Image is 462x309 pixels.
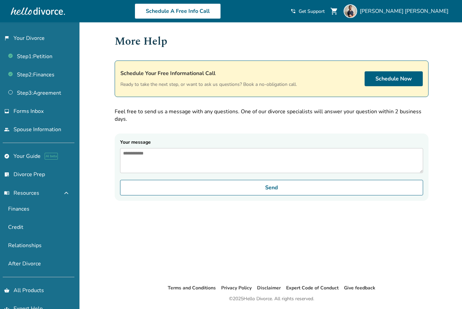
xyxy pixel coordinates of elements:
[344,284,375,292] li: Give feedback
[168,285,216,291] a: Terms and Conditions
[45,153,58,160] span: AI beta
[291,8,296,14] span: phone_in_talk
[115,33,429,50] h1: More Help
[257,284,281,292] li: Disclaimer
[120,180,423,195] button: Send
[14,108,44,115] span: Forms Inbox
[286,285,339,291] a: Expert Code of Conduct
[4,127,9,132] span: people
[115,108,429,123] p: Feel free to send us a message with any questions. One of our divorce specialists will answer you...
[4,189,39,197] span: Resources
[428,277,462,309] iframe: Chat Widget
[4,153,9,159] span: explore
[120,69,297,89] div: Ready to take the next step, or want to ask us questions? Book a no-obligation call.
[360,7,451,15] span: [PERSON_NAME] [PERSON_NAME]
[4,172,9,177] span: list_alt_check
[365,71,423,86] a: Schedule Now
[120,139,423,173] label: Your message
[4,35,9,41] span: flag_2
[4,288,9,293] span: shopping_basket
[120,69,297,78] h4: Schedule Your Free Informational Call
[291,8,325,15] a: phone_in_talkGet Support
[221,285,252,291] a: Privacy Policy
[330,7,338,15] span: shopping_cart
[229,295,314,303] div: © 2025 Hello Divorce. All rights reserved.
[62,189,70,197] span: expand_less
[4,190,9,196] span: menu_book
[299,8,325,15] span: Get Support
[4,109,9,114] span: inbox
[135,3,221,19] a: Schedule A Free Info Call
[344,4,357,18] img: Ian Ilker Karakasoglu
[120,148,423,173] textarea: Your message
